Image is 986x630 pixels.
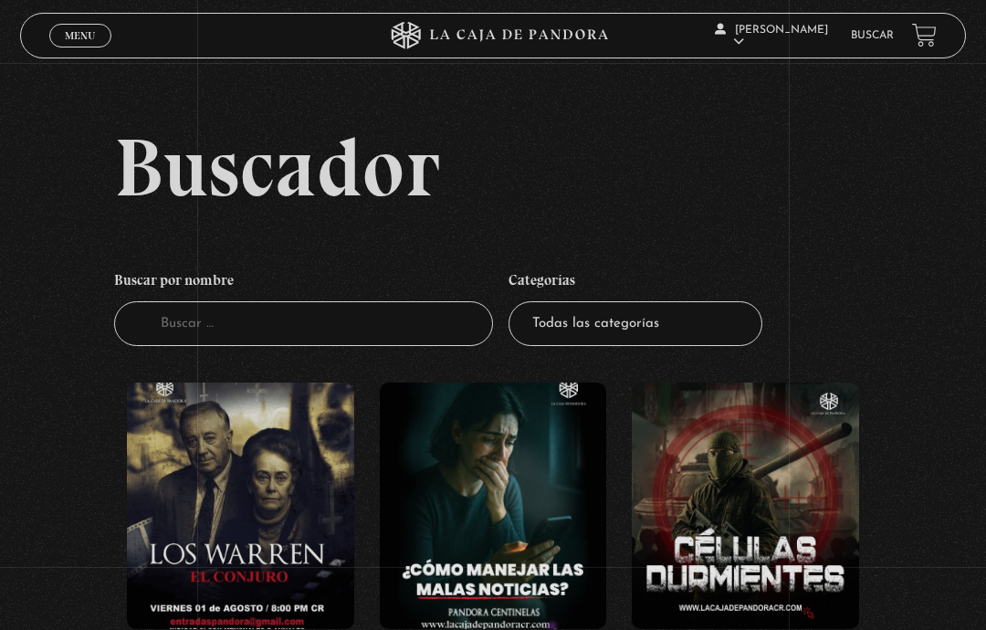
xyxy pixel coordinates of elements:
[114,263,493,301] h4: Buscar por nombre
[509,263,762,301] h4: Categorías
[114,126,966,208] h2: Buscador
[851,30,894,41] a: Buscar
[65,30,95,41] span: Menu
[912,23,937,47] a: View your shopping cart
[715,25,828,47] span: [PERSON_NAME]
[59,46,102,58] span: Cerrar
